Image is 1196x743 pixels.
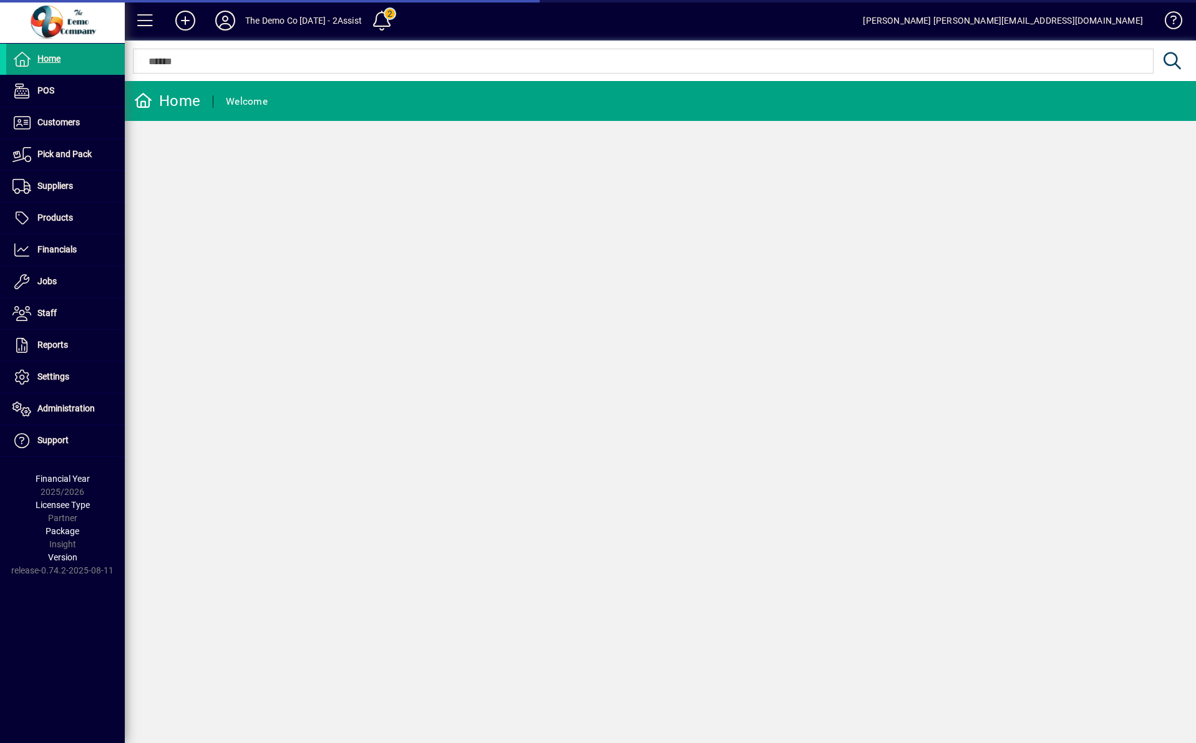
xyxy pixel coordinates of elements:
[6,425,125,456] a: Support
[37,435,69,445] span: Support
[37,117,80,127] span: Customers
[37,181,73,191] span: Suppliers
[6,266,125,297] a: Jobs
[37,85,54,95] span: POS
[226,92,268,112] div: Welcome
[6,393,125,424] a: Administration
[36,474,90,484] span: Financial Year
[1155,2,1180,43] a: Knowledge Base
[134,91,200,111] div: Home
[46,526,79,536] span: Package
[36,500,90,510] span: Licensee Type
[6,298,125,329] a: Staff
[37,54,61,64] span: Home
[245,11,362,31] div: The Demo Co [DATE] - 2Assist
[6,330,125,361] a: Reports
[6,362,125,393] a: Settings
[6,75,125,107] a: POS
[37,308,57,318] span: Staff
[205,9,245,32] button: Profile
[6,139,125,170] a: Pick and Pack
[6,234,125,266] a: Financials
[165,9,205,32] button: Add
[6,107,125,138] a: Customers
[6,203,125,234] a: Products
[6,171,125,202] a: Suppliers
[37,340,68,350] span: Reports
[37,403,95,413] span: Administration
[863,11,1143,31] div: [PERSON_NAME] [PERSON_NAME][EMAIL_ADDRESS][DOMAIN_NAME]
[48,552,77,562] span: Version
[37,371,69,381] span: Settings
[37,276,57,286] span: Jobs
[37,244,77,254] span: Financials
[37,213,73,223] span: Products
[37,149,92,159] span: Pick and Pack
